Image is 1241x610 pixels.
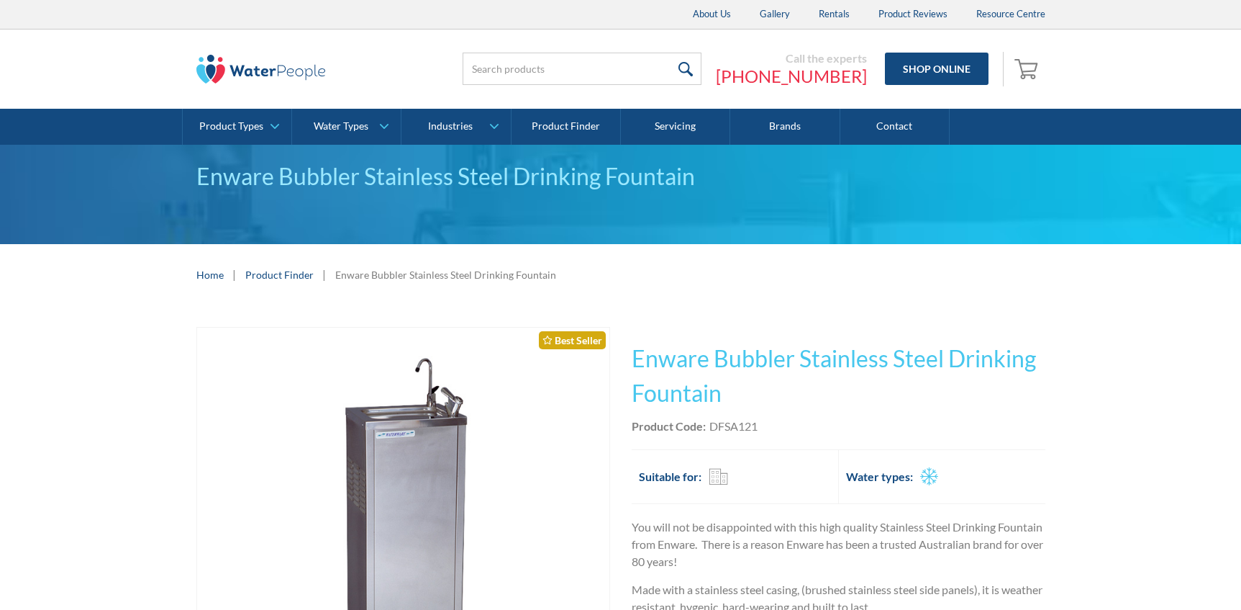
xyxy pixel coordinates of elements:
[716,51,867,66] div: Call the experts
[1011,52,1045,86] a: Open cart
[840,109,950,145] a: Contact
[463,53,701,85] input: Search products
[730,109,840,145] a: Brands
[539,331,606,349] div: Best Seller
[621,109,730,145] a: Servicing
[199,120,263,133] div: Product Types
[245,267,314,282] a: Product Finder
[231,266,238,283] div: |
[512,109,621,145] a: Product Finder
[1014,57,1042,80] img: shopping cart
[314,120,368,133] div: Water Types
[639,468,701,485] h2: Suitable for:
[401,109,510,145] a: Industries
[846,468,913,485] h2: Water types:
[885,53,988,85] a: Shop Online
[632,341,1045,411] h1: Enware Bubbler Stainless Steel Drinking Fountain
[709,418,758,435] div: DFSA121
[196,267,224,282] a: Home
[716,66,867,87] a: [PHONE_NUMBER]
[183,109,291,145] a: Product Types
[428,120,473,133] div: Industries
[632,519,1045,570] p: You will not be disappointed with this high quality Stainless Steel Drinking Fountain from Enware...
[196,159,1045,194] div: Enware Bubbler Stainless Steel Drinking Fountain
[292,109,401,145] a: Water Types
[321,266,328,283] div: |
[196,55,326,84] img: The Water People
[335,267,556,282] div: Enware Bubbler Stainless Steel Drinking Fountain
[632,419,706,433] strong: Product Code:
